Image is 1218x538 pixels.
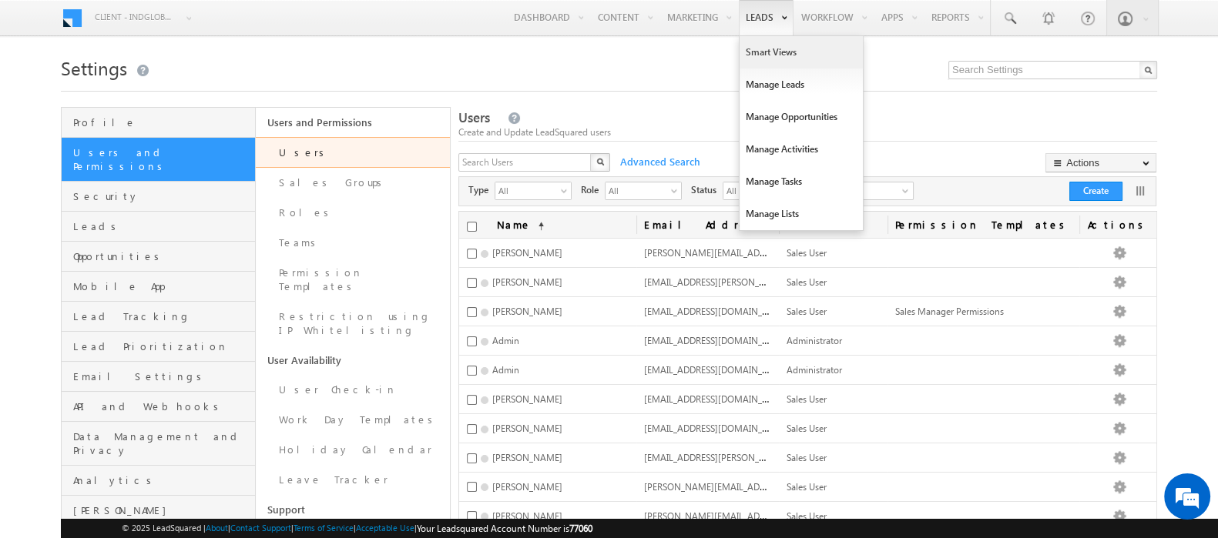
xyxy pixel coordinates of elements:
[489,212,552,238] a: Name
[948,61,1157,79] input: Search Settings
[356,523,414,533] a: Acceptable Use
[492,452,562,463] span: [PERSON_NAME]
[787,364,842,376] span: Administrator
[644,333,791,346] span: [EMAIL_ADDRESS][DOMAIN_NAME]
[492,364,519,376] span: Admin
[73,309,251,323] span: Lead Tracking
[62,466,255,496] a: Analytics
[73,339,251,353] span: Lead Prioritization
[787,423,827,434] span: Sales User
[787,247,827,259] span: Sales User
[468,183,495,197] span: Type
[492,335,519,346] span: Admin
[73,429,251,457] span: Data Management and Privacy
[73,115,251,129] span: Profile
[492,510,562,522] span: [PERSON_NAME]
[458,109,490,126] span: Users
[256,346,450,375] a: User Availability
[417,523,592,534] span: Your Leadsquared Account Number is
[495,182,559,198] span: All
[492,481,562,493] span: [PERSON_NAME]
[644,421,791,434] span: [EMAIL_ADDRESS][DOMAIN_NAME]
[122,521,592,536] span: © 2025 LeadSquared | | | | |
[606,182,669,198] span: All
[73,219,251,233] span: Leads
[256,435,450,465] a: Holiday Calendar
[492,247,562,259] span: [PERSON_NAME]
[740,133,863,165] a: Manage Activities
[787,306,827,317] span: Sales User
[206,523,228,533] a: About
[787,335,842,346] span: Administrator
[256,495,450,524] a: Support
[740,101,863,133] a: Manage Opportunities
[62,302,255,332] a: Lead Tracking
[62,138,255,182] a: Users and Permissions
[787,481,827,493] span: Sales User
[73,145,251,173] span: Users and Permissions
[62,392,255,422] a: API and Webhooks
[596,158,604,165] img: Search
[787,510,827,522] span: Sales User
[569,523,592,534] span: 77060
[73,503,251,517] span: [PERSON_NAME]
[62,496,255,526] a: [PERSON_NAME]
[62,108,255,138] a: Profile
[230,523,291,533] a: Contact Support
[691,183,723,197] span: Status
[532,220,544,232] span: (sorted ascending)
[644,450,861,463] span: [EMAIL_ADDRESS][PERSON_NAME][DOMAIN_NAME]
[787,452,827,463] span: Sales User
[458,125,1157,139] div: Create and Update LeadSquared users
[256,405,450,435] a: Work Day Templates
[837,182,899,199] span: All
[644,304,791,317] span: [EMAIL_ADDRESS][DOMAIN_NAME]
[256,465,450,495] a: Leave Tracker
[73,189,251,203] span: Security
[62,332,255,362] a: Lead Prioritization
[492,306,562,317] span: [PERSON_NAME]
[294,523,354,533] a: Terms of Service
[62,212,255,242] a: Leads
[644,480,861,493] span: [PERSON_NAME][EMAIL_ADDRESS][DOMAIN_NAME]
[636,212,780,238] a: Email Address
[73,249,251,263] span: Opportunities
[895,306,1004,317] span: Sales Manager Permissions
[644,246,861,259] span: [PERSON_NAME][EMAIL_ADDRESS][DOMAIN_NAME]
[61,55,127,80] span: Settings
[740,198,863,230] a: Manage Lists
[492,276,562,288] span: [PERSON_NAME]
[1045,153,1156,172] button: Actions
[256,168,450,198] a: Sales Groups
[787,276,827,288] span: Sales User
[644,392,791,405] span: [EMAIL_ADDRESS][DOMAIN_NAME]
[644,275,861,288] span: [EMAIL_ADDRESS][PERSON_NAME][DOMAIN_NAME]
[1069,182,1122,201] button: Create
[561,186,573,195] span: select
[492,393,562,405] span: [PERSON_NAME]
[95,9,176,25] span: Client - indglobal1 (77060)
[740,165,863,198] a: Manage Tasks
[256,375,450,405] a: User Check-in
[644,363,791,376] span: [EMAIL_ADDRESS][DOMAIN_NAME]
[787,393,827,405] span: Sales User
[62,242,255,272] a: Opportunities
[62,182,255,212] a: Security
[612,155,705,169] span: Advanced Search
[1079,212,1156,238] span: Actions
[256,108,450,137] a: Users and Permissions
[256,137,450,168] a: Users
[581,183,605,197] span: Role
[723,182,787,198] span: All
[740,69,863,101] a: Manage Leads
[458,153,592,172] input: Search Users
[62,272,255,302] a: Mobile App
[671,186,683,195] span: select
[73,279,251,293] span: Mobile App
[256,302,450,346] a: Restriction using IP Whitelisting
[644,509,931,522] span: [PERSON_NAME][EMAIL_ADDRESS][PERSON_NAME][DOMAIN_NAME]
[256,228,450,258] a: Teams
[256,258,450,302] a: Permission Templates
[62,422,255,466] a: Data Management and Privacy
[492,423,562,434] span: [PERSON_NAME]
